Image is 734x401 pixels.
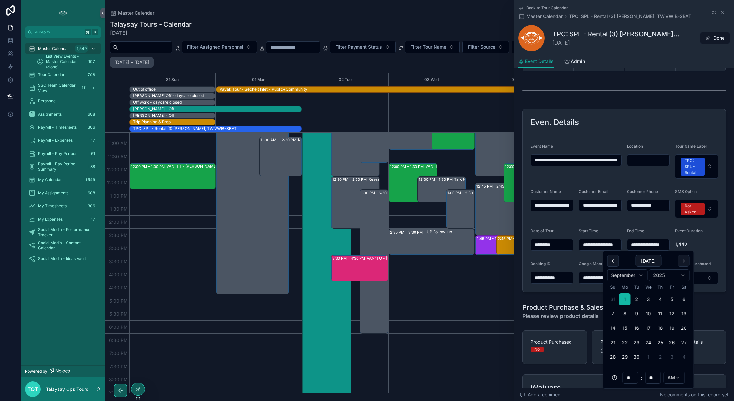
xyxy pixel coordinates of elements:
[607,371,690,384] div: :
[619,284,631,291] th: Monday
[131,163,166,170] div: 12:00 PM – 1:00 PM
[631,284,643,291] th: Tuesday
[498,235,532,242] div: 2:45 PM – 3:30 PM
[87,58,97,66] div: 107
[38,227,94,238] span: Social Media - Performance Tracker
[80,84,88,92] div: 111
[166,73,179,86] button: 31 Sun
[107,232,129,238] span: 2:30 PM
[643,293,654,305] button: Wednesday, September 3rd, 2025
[25,82,101,94] a: SSC Team Calendar View111
[38,240,94,251] span: Social Media - Content Calendar
[86,189,97,197] div: 608
[25,43,101,54] a: Master Calendar1,549
[133,126,237,131] div: TPC: SPL - Rental (3) [PERSON_NAME], TW:VWIB-SBAT
[571,58,585,65] span: Admin
[38,46,69,51] span: Master Calendar
[600,347,648,356] span: 0
[504,163,561,202] div: 12:00 PM – 1:30 PMVAN - TT [PERSON_NAME] (2) - [GEOGRAPHIC_DATA][PERSON_NAME] - GYG - GYGX7N3R9H6M
[35,30,82,35] span: Jump to...
[678,351,690,363] button: Saturday, October 4th, 2025
[600,339,648,345] span: Product Count
[298,137,339,143] div: New Start Time: (Zoom) Weekly Management Meeting
[108,298,129,304] span: 5:00 PM
[108,350,129,356] span: 7:00 PM
[424,73,439,86] button: 03 Wed
[390,163,425,170] div: 12:00 PM – 1:30 PM
[133,126,237,132] div: TPC: SPL - Rental (3) Elea Hardy-Charbonnier, TW:VWIB-SBAT
[25,148,101,159] a: Payroll - Pay Periods61
[133,113,174,118] div: Candace - Off
[390,229,424,236] div: 2:30 PM – 3:30 PM
[654,308,666,320] button: Thursday, September 11th, 2025
[518,5,568,11] a: Back to Tour Calendar
[564,55,585,69] a: Admin
[133,106,174,112] div: Candace - Off
[108,364,129,369] span: 7:30 PM
[38,190,68,196] span: My Assignments
[531,261,550,266] span: Booking ID
[107,337,129,343] span: 6:30 PM
[666,308,678,320] button: Friday, September 12th, 2025
[25,369,47,374] span: Powered by
[531,383,561,393] h2: Waivers
[106,180,129,185] span: 12:30 PM
[685,203,701,215] div: Not Asked
[607,337,619,348] button: Sunday, September 21st, 2025
[335,44,382,50] span: Filter Payment Status
[518,13,563,20] a: Master Calendar
[619,308,631,320] button: Monday, September 8th, 2025
[607,351,619,363] button: Sunday, September 28th, 2025
[678,322,690,334] button: Saturday, September 20th, 2025
[518,55,554,68] a: Event Details
[666,293,678,305] button: Friday, September 5th, 2025
[38,217,63,222] span: My Expenses
[505,163,540,170] div: 12:00 PM – 1:30 PM
[83,176,97,184] div: 1,549
[475,183,561,235] div: 12:45 PM – 2:45 PMLUP Event Prep
[675,228,703,233] span: Event Duration
[107,324,129,330] span: 6:00 PM
[252,73,265,86] button: 01 Mon
[38,112,62,117] span: Assignments
[332,255,367,262] div: 3:30 PM – 4:30 PM
[552,39,681,47] span: [DATE]
[627,228,644,233] span: End Time
[675,272,718,284] button: Select Button
[86,202,97,210] div: 306
[447,190,481,196] div: 1:00 PM – 2:30 PM
[107,285,129,290] span: 4:30 PM
[110,29,192,37] span: [DATE]
[133,99,182,105] div: Off work - daycare closed
[25,253,101,264] a: Social Media - Ideas Vault
[107,390,129,395] span: 8:30 PM
[25,69,101,81] a: Tour Calendar708
[339,73,352,86] div: 02 Tue
[86,123,97,131] div: 306
[108,206,129,212] span: 1:30 PM
[643,337,654,348] button: Wednesday, September 24th, 2025
[38,256,86,261] span: Social Media - Ideas Vault
[89,137,97,144] div: 17
[525,58,554,65] span: Event Details
[182,41,257,53] button: Select Button
[497,236,533,255] div: 2:45 PM – 3:30 PMTalking Trees again: RT, CC, AV
[25,95,101,107] a: Personnel
[619,293,631,305] button: Monday, September 1st, 2025, selected
[106,154,129,159] span: 11:30 AM
[368,177,415,182] div: Research on NFP Formation
[666,322,678,334] button: Friday, September 19th, 2025
[389,229,474,255] div: 2:30 PM – 3:30 PMLUP Follow-up
[367,256,422,261] div: VAN: TO - [PERSON_NAME] (3) [PERSON_NAME], TW:FQGE-NJWQ
[446,190,474,228] div: 1:00 PM – 2:30 PM
[133,86,156,92] div: Out of office
[654,284,666,291] th: Thursday
[187,44,243,50] span: Filter Assigned Personnel
[361,190,395,196] div: 1:00 PM – 6:30 PM
[643,284,654,291] th: Wednesday
[107,259,129,264] span: 3:30 PM
[654,293,666,305] button: Thursday, September 4th, 2025
[118,10,154,16] span: Master Calendar
[332,176,368,183] div: 12:30 PM – 2:30 PM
